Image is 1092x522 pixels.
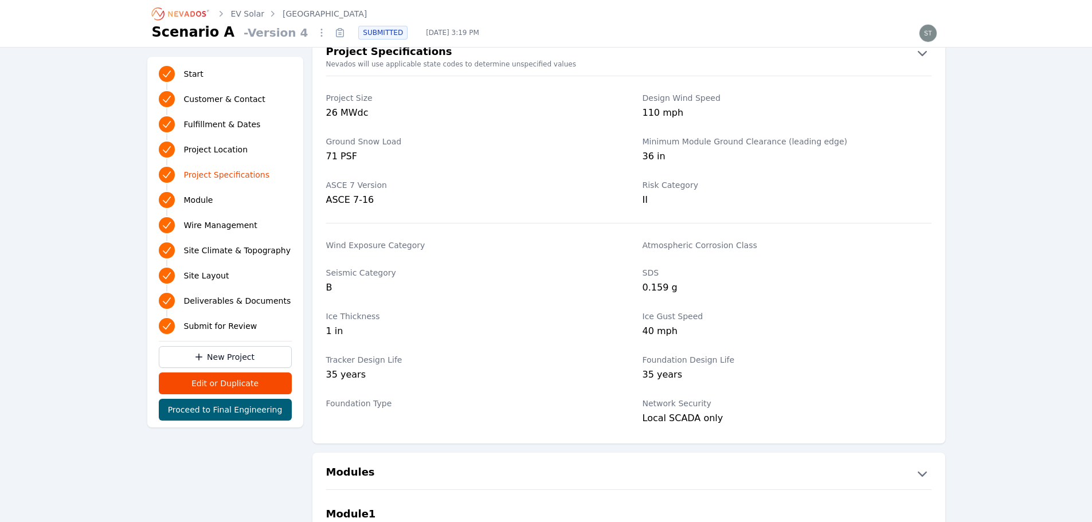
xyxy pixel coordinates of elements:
label: Project Size [326,92,615,104]
div: 0.159 g [643,281,931,297]
nav: Breadcrumb [152,5,367,23]
button: Modules [312,464,945,482]
div: 26 MWdc [326,106,615,122]
a: [GEOGRAPHIC_DATA] [283,8,367,19]
div: Local SCADA only [643,411,931,425]
h2: Project Specifications [326,44,452,62]
button: Project Specifications [312,44,945,62]
label: Ice Thickness [326,311,615,322]
div: SUBMITTED [358,26,408,40]
div: 35 years [326,368,615,384]
span: Module [184,194,213,206]
span: - Version 4 [239,25,312,41]
h2: Modules [326,464,375,482]
label: Foundation Design Life [643,354,931,366]
label: Network Security [643,398,931,409]
label: Risk Category [643,179,931,191]
label: Atmospheric Corrosion Class [643,240,931,251]
label: Foundation Type [326,398,615,409]
span: Site Climate & Topography [184,245,291,256]
div: 110 mph [643,106,931,122]
label: Design Wind Speed [643,92,931,104]
div: 36 in [643,150,931,166]
div: 1 in [326,324,615,340]
button: Edit or Duplicate [159,372,292,394]
span: Customer & Contact [184,93,265,105]
label: Minimum Module Ground Clearance (leading edge) [643,136,931,147]
div: 35 years [643,368,931,384]
span: Project Specifications [184,169,270,180]
div: II [643,193,931,207]
div: B [326,281,615,295]
span: Submit for Review [184,320,257,332]
label: Seismic Category [326,267,615,278]
label: Ice Gust Speed [643,311,931,322]
span: Project Location [184,144,248,155]
label: ASCE 7 Version [326,179,615,191]
a: New Project [159,346,292,368]
span: Site Layout [184,270,229,281]
span: Fulfillment & Dates [184,119,261,130]
label: Ground Snow Load [326,136,615,147]
span: [DATE] 3:19 PM [417,28,488,37]
label: Wind Exposure Category [326,240,615,251]
label: SDS [643,267,931,278]
nav: Progress [159,64,292,336]
a: EV Solar [231,8,265,19]
label: Tracker Design Life [326,354,615,366]
span: Start [184,68,203,80]
button: Proceed to Final Engineering [159,399,292,421]
span: Wire Management [184,219,257,231]
h3: Module 1 [326,506,376,522]
span: Deliverables & Documents [184,295,291,307]
h1: Scenario A [152,23,235,41]
small: Nevados will use applicable state codes to determine unspecified values [312,60,945,69]
div: ASCE 7-16 [326,193,615,207]
img: steve.mustaro@nevados.solar [919,24,937,42]
div: 40 mph [643,324,931,340]
div: 71 PSF [326,150,615,166]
